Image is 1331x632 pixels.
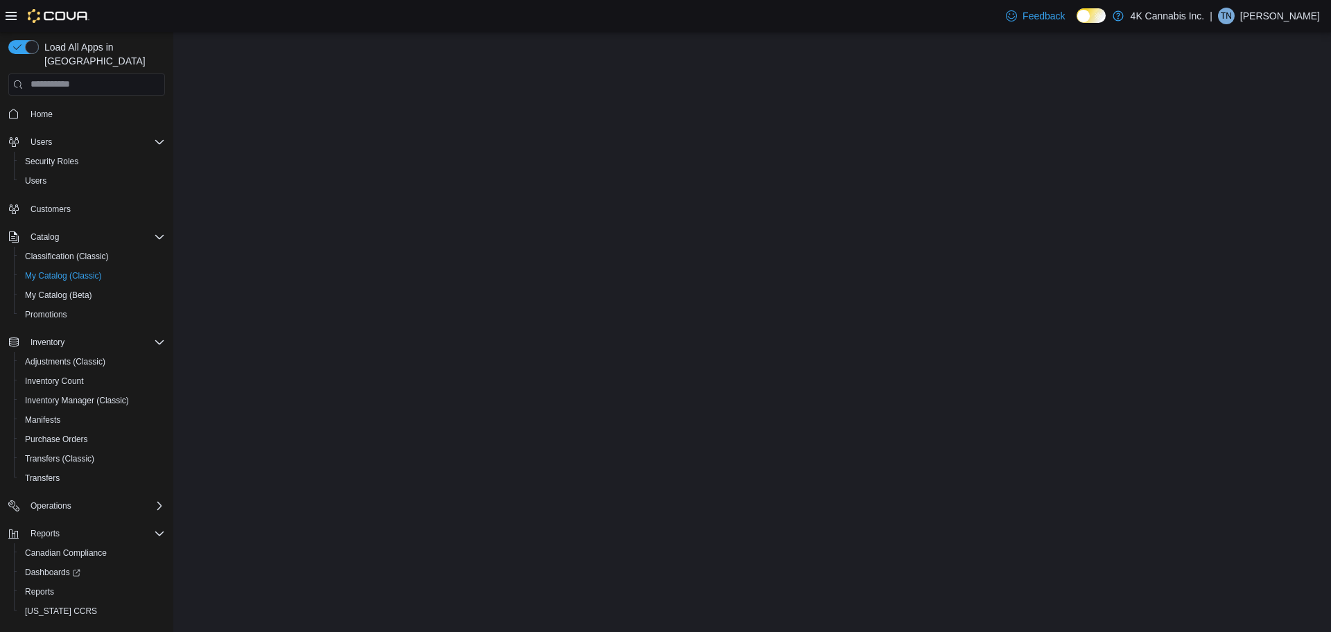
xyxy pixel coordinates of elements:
[39,40,165,68] span: Load All Apps in [GEOGRAPHIC_DATA]
[14,371,171,391] button: Inventory Count
[1023,9,1065,23] span: Feedback
[19,564,165,581] span: Dashboards
[19,153,84,170] a: Security Roles
[1077,23,1077,24] span: Dark Mode
[25,105,165,123] span: Home
[14,449,171,468] button: Transfers (Classic)
[25,270,102,281] span: My Catalog (Classic)
[14,286,171,305] button: My Catalog (Beta)
[19,173,165,189] span: Users
[31,231,59,243] span: Catalog
[31,337,64,348] span: Inventory
[19,412,66,428] a: Manifests
[19,583,165,600] span: Reports
[3,227,171,247] button: Catalog
[14,602,171,621] button: [US_STATE] CCRS
[19,306,165,323] span: Promotions
[19,545,112,561] a: Canadian Compliance
[25,567,80,578] span: Dashboards
[19,392,165,409] span: Inventory Manager (Classic)
[14,468,171,488] button: Transfers
[19,267,165,284] span: My Catalog (Classic)
[31,528,60,539] span: Reports
[25,251,109,262] span: Classification (Classic)
[25,229,64,245] button: Catalog
[1077,8,1106,23] input: Dark Mode
[14,247,171,266] button: Classification (Classic)
[1218,8,1235,24] div: Tomas Nunez
[25,201,76,218] a: Customers
[1240,8,1320,24] p: [PERSON_NAME]
[1210,8,1212,24] p: |
[31,137,52,148] span: Users
[14,410,171,430] button: Manifests
[19,373,89,389] a: Inventory Count
[19,392,134,409] a: Inventory Manager (Classic)
[19,470,165,486] span: Transfers
[14,582,171,602] button: Reports
[25,525,65,542] button: Reports
[25,134,165,150] span: Users
[19,153,165,170] span: Security Roles
[19,287,98,304] a: My Catalog (Beta)
[25,525,165,542] span: Reports
[3,132,171,152] button: Users
[14,305,171,324] button: Promotions
[19,373,165,389] span: Inventory Count
[14,543,171,563] button: Canadian Compliance
[14,430,171,449] button: Purchase Orders
[19,470,65,486] a: Transfers
[28,9,89,23] img: Cova
[25,414,60,425] span: Manifests
[31,204,71,215] span: Customers
[25,498,77,514] button: Operations
[1221,8,1232,24] span: TN
[25,376,84,387] span: Inventory Count
[25,498,165,514] span: Operations
[25,290,92,301] span: My Catalog (Beta)
[3,333,171,352] button: Inventory
[25,134,58,150] button: Users
[25,473,60,484] span: Transfers
[19,603,103,620] a: [US_STATE] CCRS
[14,152,171,171] button: Security Roles
[19,450,100,467] a: Transfers (Classic)
[14,266,171,286] button: My Catalog (Classic)
[19,412,165,428] span: Manifests
[19,583,60,600] a: Reports
[19,287,165,304] span: My Catalog (Beta)
[19,267,107,284] a: My Catalog (Classic)
[19,603,165,620] span: Washington CCRS
[25,334,165,351] span: Inventory
[25,586,54,597] span: Reports
[31,500,71,511] span: Operations
[31,109,53,120] span: Home
[14,352,171,371] button: Adjustments (Classic)
[3,496,171,516] button: Operations
[25,309,67,320] span: Promotions
[1000,2,1070,30] a: Feedback
[19,564,86,581] a: Dashboards
[19,545,165,561] span: Canadian Compliance
[25,395,129,406] span: Inventory Manager (Classic)
[25,434,88,445] span: Purchase Orders
[19,431,94,448] a: Purchase Orders
[25,356,105,367] span: Adjustments (Classic)
[19,353,111,370] a: Adjustments (Classic)
[19,248,165,265] span: Classification (Classic)
[25,156,78,167] span: Security Roles
[19,173,52,189] a: Users
[25,453,94,464] span: Transfers (Classic)
[25,106,58,123] a: Home
[25,547,107,559] span: Canadian Compliance
[19,353,165,370] span: Adjustments (Classic)
[25,175,46,186] span: Users
[25,606,97,617] span: [US_STATE] CCRS
[1131,8,1205,24] p: 4K Cannabis Inc.
[19,450,165,467] span: Transfers (Classic)
[14,563,171,582] a: Dashboards
[3,524,171,543] button: Reports
[3,104,171,124] button: Home
[25,334,70,351] button: Inventory
[14,171,171,191] button: Users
